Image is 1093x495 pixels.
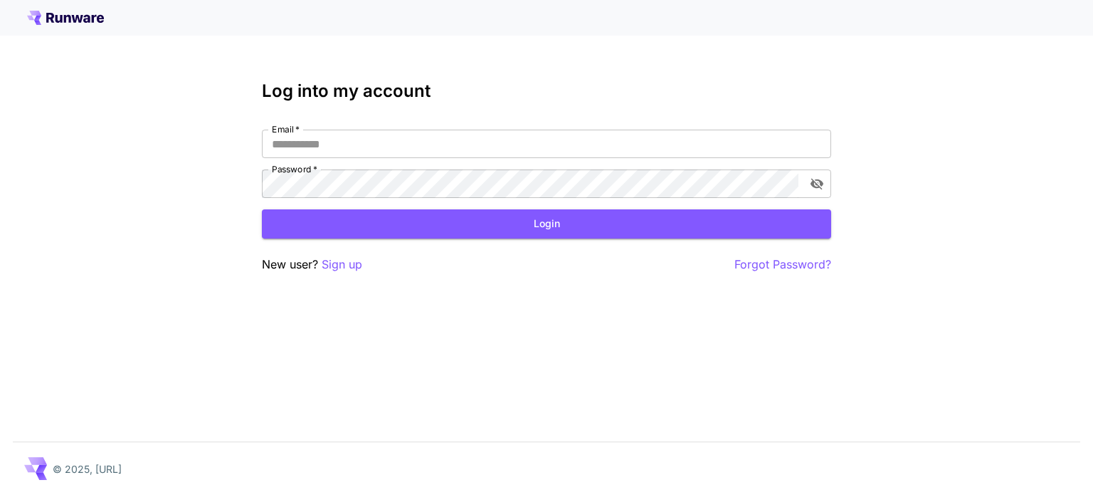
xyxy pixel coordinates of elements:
[804,171,830,197] button: toggle password visibility
[272,123,300,135] label: Email
[53,462,122,476] p: © 2025, [URL]
[262,256,362,273] p: New user?
[272,163,317,175] label: Password
[262,81,831,101] h3: Log into my account
[262,209,831,239] button: Login
[322,256,362,273] button: Sign up
[734,256,831,273] button: Forgot Password?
